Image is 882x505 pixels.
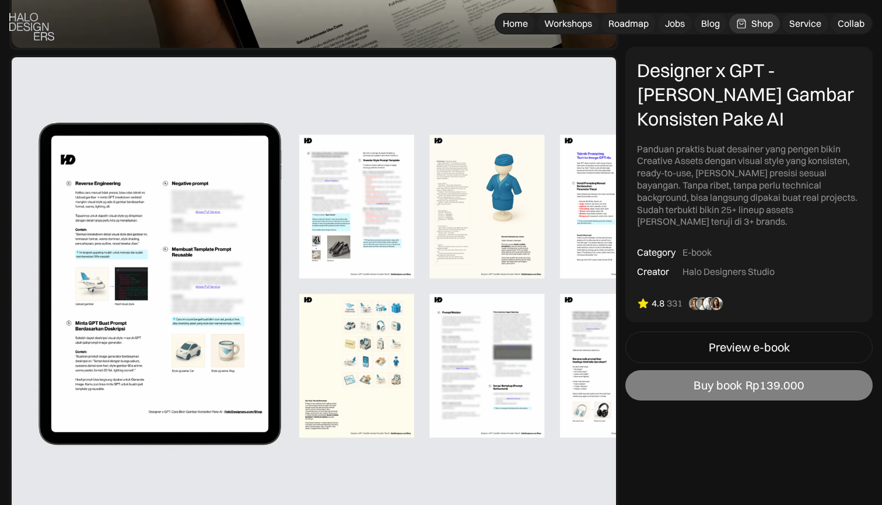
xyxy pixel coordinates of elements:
[701,18,720,30] div: Blog
[831,14,871,33] a: Collab
[658,14,692,33] a: Jobs
[544,18,592,30] div: Workshops
[751,18,773,30] div: Shop
[694,14,727,33] a: Blog
[652,298,664,310] div: 4.8
[729,14,780,33] a: Shop
[694,378,742,392] div: Buy book
[503,18,528,30] div: Home
[667,298,682,310] div: 331
[637,266,669,278] div: Creator
[601,14,656,33] a: Roadmap
[637,58,861,131] div: Designer x GPT - [PERSON_NAME] Gambar Konsisten Pake AI
[682,266,775,278] div: Halo Designers Studio
[537,14,599,33] a: Workshops
[789,18,821,30] div: Service
[637,246,675,259] div: Category
[782,14,828,33] a: Service
[709,340,790,354] div: Preview e-book
[608,18,649,30] div: Roadmap
[625,332,873,363] a: Preview e-book
[745,378,804,392] div: Rp139.000
[665,18,685,30] div: Jobs
[637,143,861,228] div: Panduan praktis buat desainer yang pengen bikin Creative Assets dengan visual style yang konsiste...
[838,18,864,30] div: Collab
[682,246,712,259] div: E-book
[496,14,535,33] a: Home
[625,370,873,400] a: Buy bookRp139.000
